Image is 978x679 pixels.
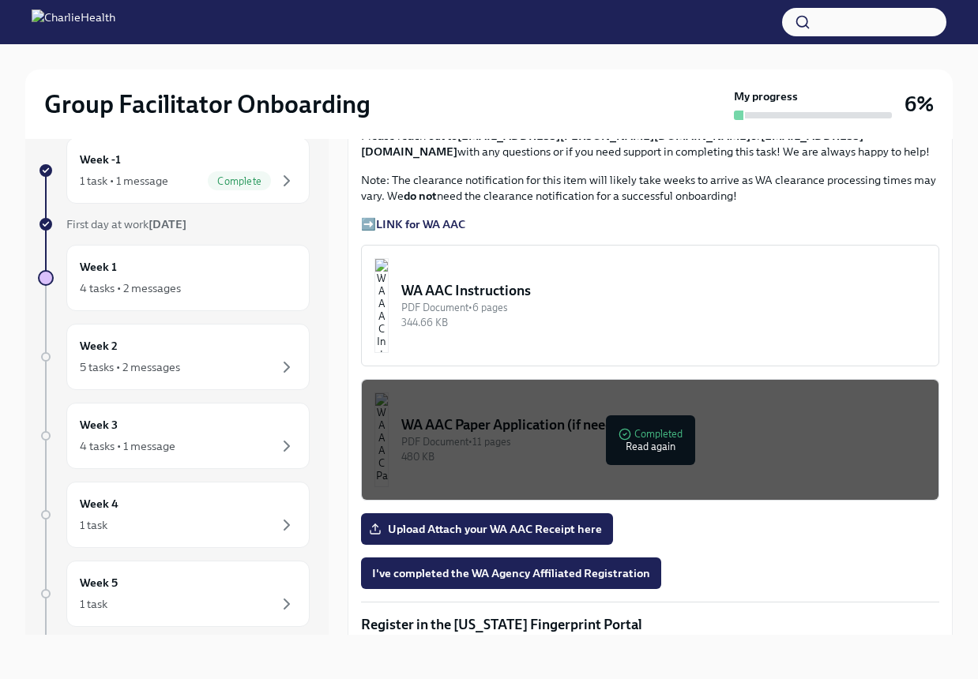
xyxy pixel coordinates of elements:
[361,216,939,232] p: ➡️
[361,172,939,204] p: Note: The clearance notification for this item will likely take weeks to arrive as WA clearance p...
[38,561,310,627] a: Week 51 task
[80,416,118,433] h6: Week 3
[38,324,310,390] a: Week 25 tasks • 2 messages
[361,513,613,545] label: Upload Attach your WA AAC Receipt here
[905,90,934,118] h3: 6%
[401,281,926,300] div: WA AAC Instructions
[372,521,602,537] span: Upload Attach your WA AAC Receipt here
[374,258,389,353] img: WA AAC Instructions
[149,217,186,231] strong: [DATE]
[80,438,175,454] div: 4 tasks • 1 message
[38,403,310,469] a: Week 34 tasks • 1 message
[80,359,180,375] div: 5 tasks • 2 messages
[32,9,115,35] img: CharlieHealth
[401,449,926,464] div: 480 KB
[401,415,926,434] div: WA AAC Paper Application (if needed)
[80,337,118,355] h6: Week 2
[734,88,798,104] strong: My progress
[80,280,181,296] div: 4 tasks • 2 messages
[44,88,371,120] h2: Group Facilitator Onboarding
[80,151,121,168] h6: Week -1
[80,517,107,533] div: 1 task
[80,574,118,591] h6: Week 5
[80,495,118,512] h6: Week 4
[38,482,310,548] a: Week 41 task
[361,379,939,501] button: WA AAC Paper Application (if needed)PDF Document•11 pages480 KBCompletedRead again
[361,129,863,159] strong: [EMAIL_ADDRESS][DOMAIN_NAME]
[401,315,926,330] div: 344.66 KB
[208,175,271,187] span: Complete
[80,173,168,189] div: 1 task • 1 message
[38,216,310,232] a: First day at work[DATE]
[401,434,926,449] div: PDF Document • 11 pages
[374,392,389,487] img: WA AAC Paper Application (if needed)
[361,557,661,589] button: I've completed the WA Agency Affiliated Registration
[404,189,437,203] strong: do not
[376,217,465,231] a: LINK for WA AAC
[361,128,939,159] p: Please reach out to or with any questions or if you need support in completing this task! We are ...
[361,615,939,634] p: Register in the [US_STATE] Fingerprint Portal
[38,137,310,204] a: Week -11 task • 1 messageComplete
[38,245,310,311] a: Week 14 tasks • 2 messages
[80,258,117,276] h6: Week 1
[372,565,650,581] span: I've completed the WA Agency Affiliated Registration
[80,596,107,612] div: 1 task
[66,217,186,231] span: First day at work
[361,245,939,366] button: WA AAC InstructionsPDF Document•6 pages344.66 KB
[401,300,926,315] div: PDF Document • 6 pages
